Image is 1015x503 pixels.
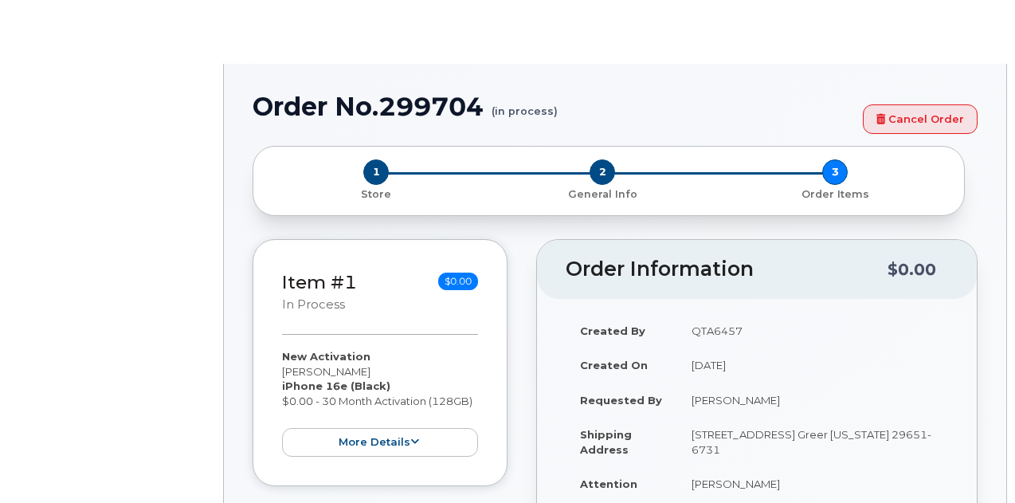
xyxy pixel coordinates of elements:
[282,271,357,293] a: Item #1
[272,187,480,202] p: Store
[888,254,936,285] div: $0.00
[486,185,719,202] a: 2 General Info
[677,348,948,383] td: [DATE]
[580,394,662,407] strong: Requested By
[492,187,712,202] p: General Info
[580,324,645,337] strong: Created By
[438,273,478,290] span: $0.00
[677,417,948,466] td: [STREET_ADDRESS] Greer [US_STATE] 29651-6731
[566,258,888,281] h2: Order Information
[677,313,948,348] td: QTA6457
[580,359,648,371] strong: Created On
[282,379,390,392] strong: iPhone 16e (Black)
[282,428,478,458] button: more details
[677,383,948,418] td: [PERSON_NAME]
[677,466,948,501] td: [PERSON_NAME]
[253,92,855,120] h1: Order No.299704
[363,159,389,185] span: 1
[282,350,370,363] strong: New Activation
[590,159,615,185] span: 2
[266,185,486,202] a: 1 Store
[282,349,478,457] div: [PERSON_NAME] $0.00 - 30 Month Activation (128GB)
[492,92,558,117] small: (in process)
[282,297,345,312] small: in process
[580,477,637,490] strong: Attention
[580,428,632,456] strong: Shipping Address
[863,104,978,134] a: Cancel Order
